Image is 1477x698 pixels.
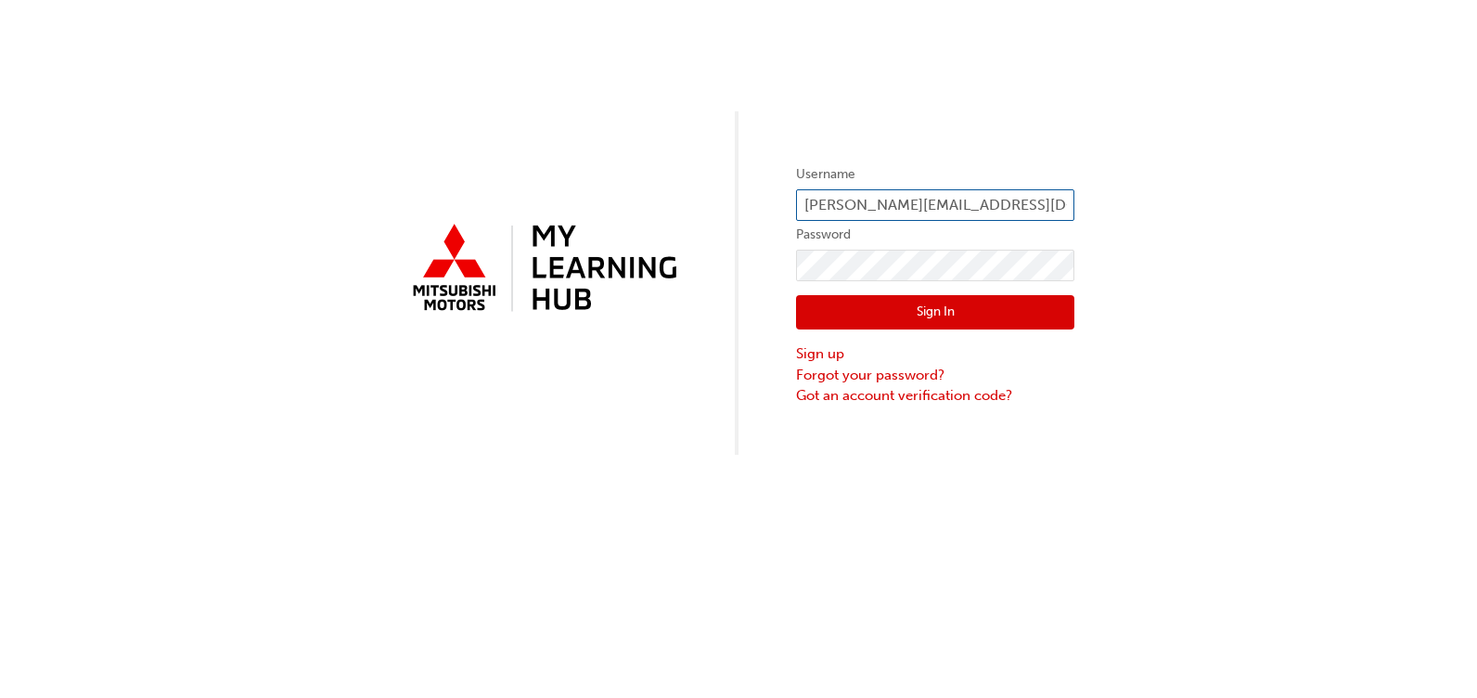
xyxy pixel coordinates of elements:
[796,224,1074,246] label: Password
[796,163,1074,186] label: Username
[796,365,1074,386] a: Forgot your password?
[796,343,1074,365] a: Sign up
[796,189,1074,221] input: Username
[403,216,681,322] img: mmal
[796,385,1074,407] a: Got an account verification code?
[796,295,1074,330] button: Sign In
